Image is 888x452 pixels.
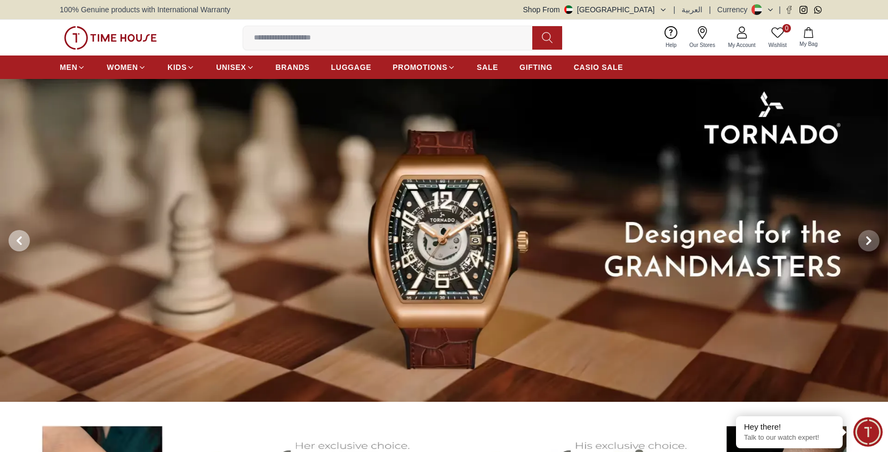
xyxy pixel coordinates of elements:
[779,4,781,15] span: |
[744,433,835,442] p: Talk to our watch expert!
[216,62,246,73] span: UNISEX
[574,62,623,73] span: CASIO SALE
[276,58,310,77] a: BRANDS
[795,40,822,48] span: My Bag
[793,25,824,50] button: My Bag
[709,4,711,15] span: |
[64,26,157,50] img: ...
[564,5,573,14] img: United Arab Emirates
[682,4,702,15] button: العربية
[167,62,187,73] span: KIDS
[724,41,760,49] span: My Account
[853,417,883,447] div: Chat Widget
[216,58,254,77] a: UNISEX
[107,62,138,73] span: WOMEN
[331,58,372,77] a: LUGGAGE
[477,58,498,77] a: SALE
[60,4,230,15] span: 100% Genuine products with International Warranty
[683,24,722,51] a: Our Stores
[764,41,791,49] span: Wishlist
[393,62,447,73] span: PROMOTIONS
[60,58,85,77] a: MEN
[674,4,676,15] span: |
[762,24,793,51] a: 0Wishlist
[519,58,553,77] a: GIFTING
[685,41,719,49] span: Our Stores
[659,24,683,51] a: Help
[477,62,498,73] span: SALE
[523,4,667,15] button: Shop From[GEOGRAPHIC_DATA]
[814,6,822,14] a: Whatsapp
[519,62,553,73] span: GIFTING
[574,58,623,77] a: CASIO SALE
[393,58,455,77] a: PROMOTIONS
[107,58,146,77] a: WOMEN
[331,62,372,73] span: LUGGAGE
[276,62,310,73] span: BRANDS
[661,41,681,49] span: Help
[744,422,835,432] div: Hey there!
[717,4,752,15] div: Currency
[167,58,195,77] a: KIDS
[785,6,793,14] a: Facebook
[60,62,77,73] span: MEN
[799,6,807,14] a: Instagram
[782,24,791,33] span: 0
